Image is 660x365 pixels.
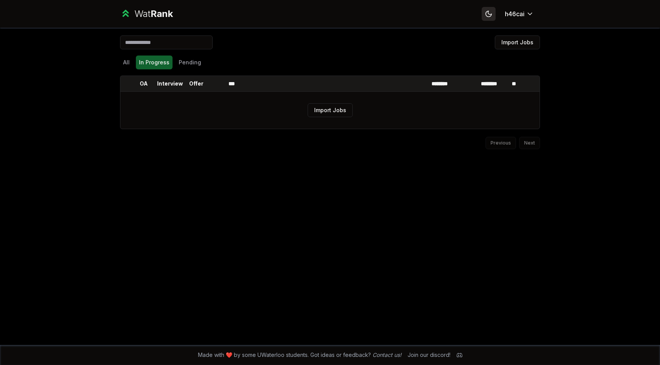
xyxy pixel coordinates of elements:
[499,7,540,21] button: h46cai
[134,8,173,20] div: Wat
[140,80,148,87] p: OA
[495,35,540,49] button: Import Jobs
[408,351,450,359] div: Join our discord!
[189,80,203,87] p: Offer
[198,351,401,359] span: Made with ❤️ by some UWaterloo students. Got ideas or feedback?
[308,103,353,117] button: Import Jobs
[136,56,173,69] button: In Progress
[120,56,133,69] button: All
[157,80,183,87] p: Interview
[120,8,173,20] a: WatRank
[176,56,204,69] button: Pending
[372,352,401,358] a: Contact us!
[151,8,173,19] span: Rank
[505,9,525,19] span: h46cai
